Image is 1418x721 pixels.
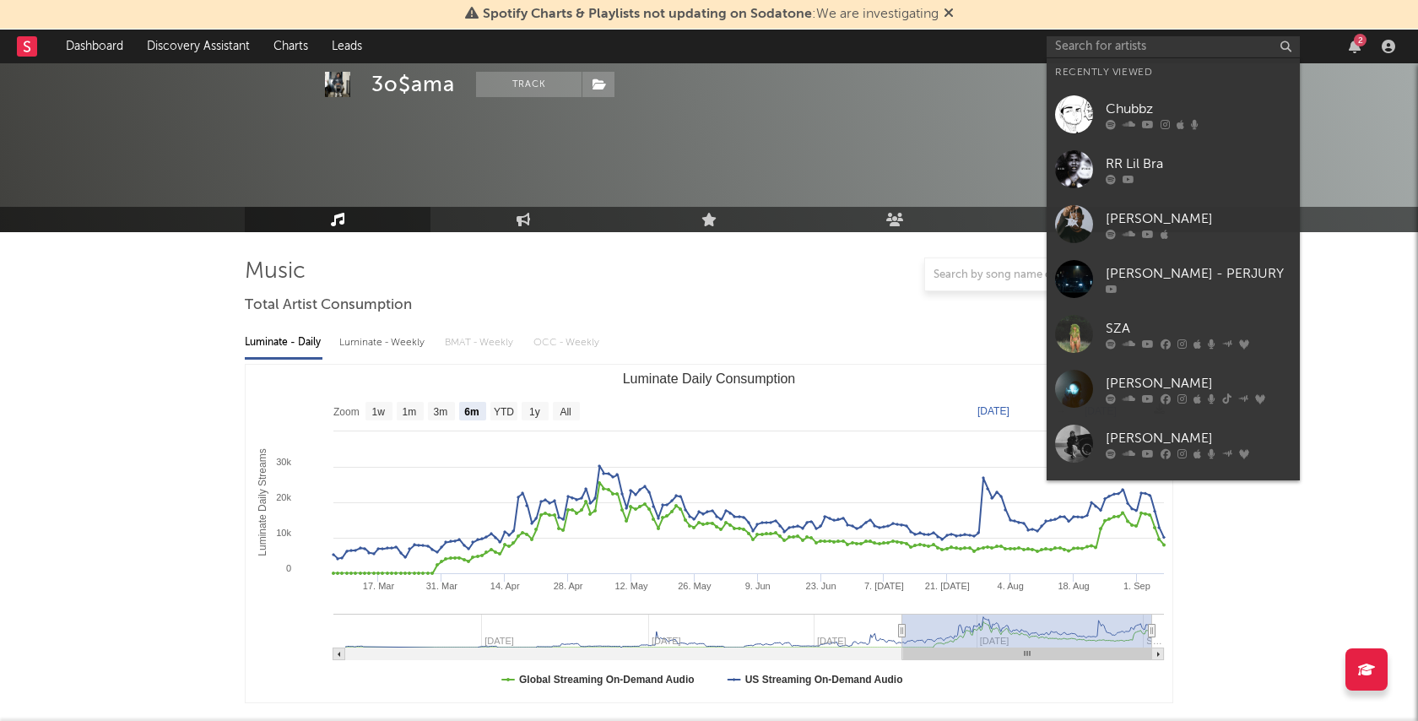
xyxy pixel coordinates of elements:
[1146,636,1161,646] text: S…
[426,581,458,591] text: 31. Mar
[363,581,395,591] text: 17. Mar
[1106,209,1291,229] div: [PERSON_NAME]
[806,581,836,591] text: 23. Jun
[483,8,812,21] span: Spotify Charts & Playlists not updating on Sodatone
[678,581,712,591] text: 26. May
[135,30,262,63] a: Discovery Assistant
[483,8,939,21] span: : We are investigating
[1106,373,1291,393] div: [PERSON_NAME]
[925,581,970,591] text: 21. [DATE]
[1047,142,1300,197] a: RR Lil Bra
[245,295,412,316] span: Total Artist Consumption
[998,581,1024,591] text: 4. Aug
[1106,154,1291,174] div: RR Lil Bra
[1106,428,1291,448] div: [PERSON_NAME]
[276,528,291,538] text: 10k
[54,30,135,63] a: Dashboard
[1058,581,1089,591] text: 18. Aug
[1047,471,1300,539] a: LongLive [PERSON_NAME] - Topic
[1047,252,1300,306] a: [PERSON_NAME] - PERJURY
[1047,197,1300,252] a: [PERSON_NAME]
[1047,36,1300,57] input: Search for artists
[245,328,322,357] div: Luminate - Daily
[554,581,583,591] text: 28. Apr
[339,328,428,357] div: Luminate - Weekly
[1047,361,1300,416] a: [PERSON_NAME]
[519,674,695,686] text: Global Streaming On-Demand Audio
[977,405,1009,417] text: [DATE]
[246,365,1172,702] svg: Luminate Daily Consumption
[1106,480,1291,520] div: LongLive [PERSON_NAME] - Topic
[276,457,291,467] text: 30k
[403,406,417,418] text: 1m
[1354,34,1367,46] div: 2
[320,30,374,63] a: Leads
[1047,416,1300,471] a: [PERSON_NAME]
[623,371,796,386] text: Luminate Daily Consumption
[1106,263,1291,284] div: [PERSON_NAME] - PERJURY
[944,8,954,21] span: Dismiss
[434,406,448,418] text: 3m
[476,72,582,97] button: Track
[745,581,771,591] text: 9. Jun
[1106,318,1291,339] div: SZA
[1055,62,1291,83] div: Recently Viewed
[490,581,520,591] text: 14. Apr
[257,448,268,556] text: Luminate Daily Streams
[1106,99,1291,119] div: Chubbz
[464,406,479,418] text: 6m
[1047,87,1300,142] a: Chubbz
[494,406,514,418] text: YTD
[560,406,571,418] text: All
[529,406,540,418] text: 1y
[286,563,291,573] text: 0
[371,72,455,97] div: 3o$ama
[1047,306,1300,361] a: SZA
[276,492,291,502] text: 20k
[1123,581,1150,591] text: 1. Sep
[864,581,904,591] text: 7. [DATE]
[614,581,648,591] text: 12. May
[262,30,320,63] a: Charts
[1349,40,1361,53] button: 2
[372,406,386,418] text: 1w
[925,268,1103,282] input: Search by song name or URL
[745,674,903,686] text: US Streaming On-Demand Audio
[333,406,360,418] text: Zoom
